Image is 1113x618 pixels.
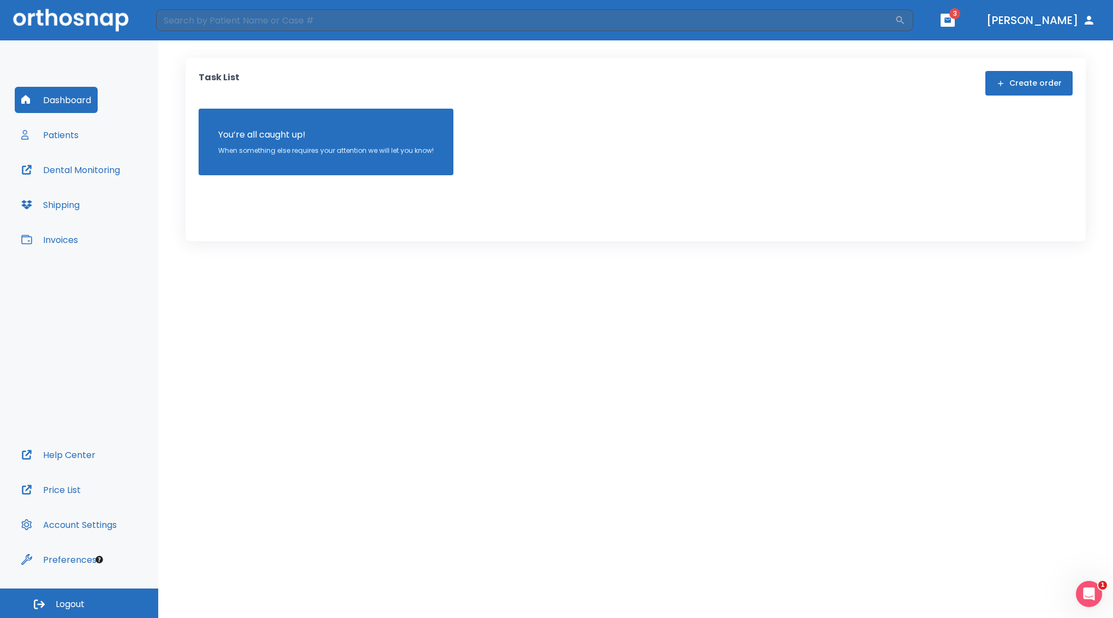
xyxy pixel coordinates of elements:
p: When something else requires your attention we will let you know! [218,146,434,156]
p: You’re all caught up! [218,128,434,141]
div: Tooltip anchor [94,555,104,564]
span: 3 [949,8,960,19]
button: Patients [15,122,85,148]
button: Account Settings [15,512,123,538]
button: Create order [985,71,1073,96]
img: Orthosnap [13,9,129,31]
input: Search by Patient Name or Case # [156,9,895,31]
iframe: Intercom live chat [1076,581,1102,607]
button: [PERSON_NAME] [982,10,1100,30]
button: Invoices [15,227,85,253]
button: Price List [15,477,87,503]
button: Help Center [15,442,102,468]
button: Shipping [15,192,86,218]
span: Logout [56,598,85,610]
button: Preferences [15,546,103,573]
span: 1 [1098,581,1107,590]
button: Dashboard [15,87,98,113]
button: Dental Monitoring [15,157,127,183]
p: Task List [199,71,240,96]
